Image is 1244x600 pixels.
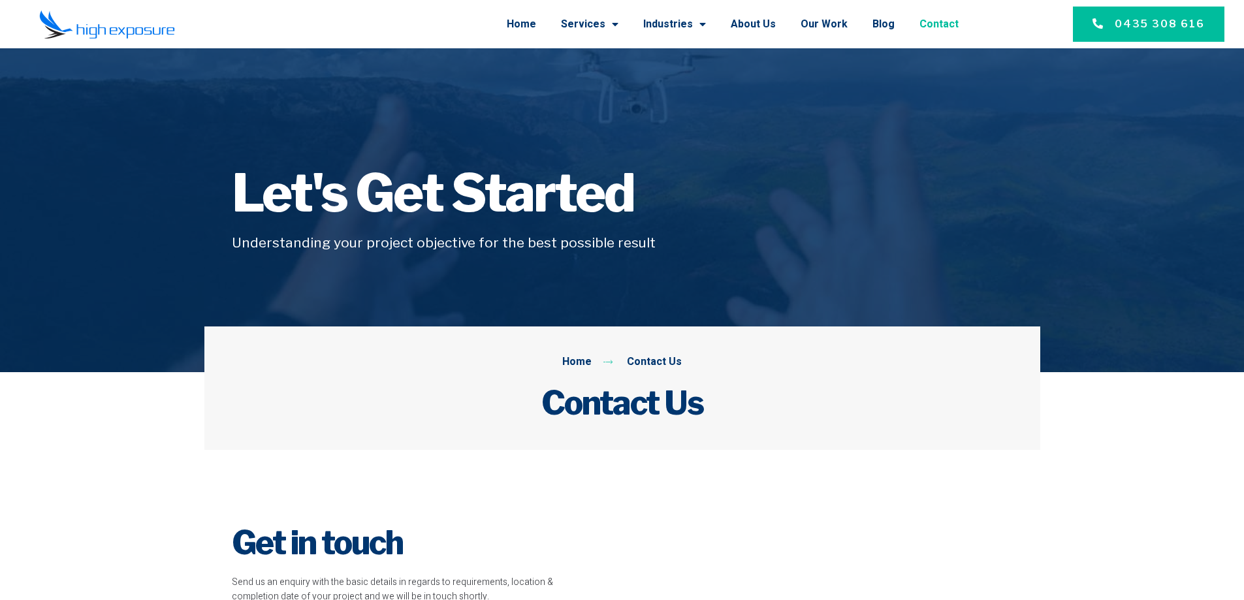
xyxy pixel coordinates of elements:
[1115,16,1205,32] span: 0435 308 616
[232,167,1013,219] h1: Let's Get Started
[232,523,595,562] h2: Get in touch
[39,10,175,39] img: Final-Logo copy
[624,354,682,371] span: Contact Us
[561,7,618,41] a: Services
[919,7,959,41] a: Contact
[562,354,592,371] span: Home
[872,7,895,41] a: Blog
[1073,7,1224,42] a: 0435 308 616
[507,7,536,41] a: Home
[232,383,1013,422] h2: Contact Us
[212,7,959,41] nav: Menu
[232,232,1013,253] h5: Understanding your project objective for the best possible result
[643,7,706,41] a: Industries
[731,7,776,41] a: About Us
[801,7,848,41] a: Our Work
